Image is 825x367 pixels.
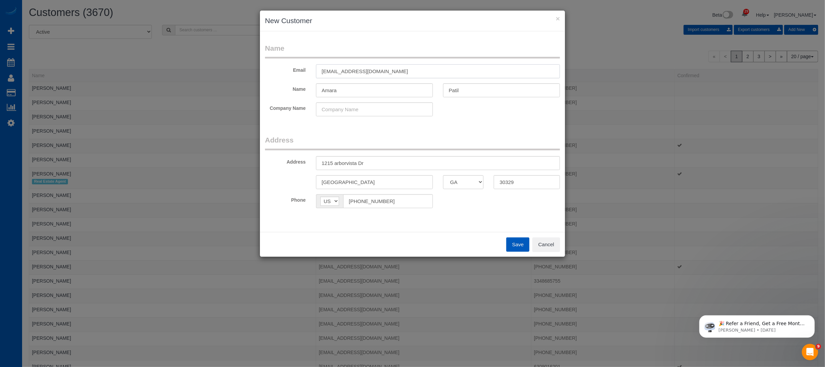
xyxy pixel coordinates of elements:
legend: Address [265,135,560,150]
h3: New Customer [265,16,560,26]
legend: Name [265,43,560,59]
input: Company Name [316,102,433,116]
iframe: Intercom live chat [802,344,818,360]
button: Cancel [532,237,560,252]
input: First Name [316,83,433,97]
label: Company Name [260,102,311,112]
label: Email [260,64,311,73]
sui-modal: New Customer [260,11,565,257]
span: 9 [816,344,821,349]
button: × [556,15,560,22]
label: Address [260,156,311,165]
input: Phone [343,194,433,208]
button: Save [506,237,529,252]
iframe: Intercom notifications message [689,301,825,349]
label: Name [260,83,311,93]
input: Zip Code [494,175,560,189]
input: Last Name [443,83,560,97]
label: Phone [260,194,311,203]
input: City [316,175,433,189]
